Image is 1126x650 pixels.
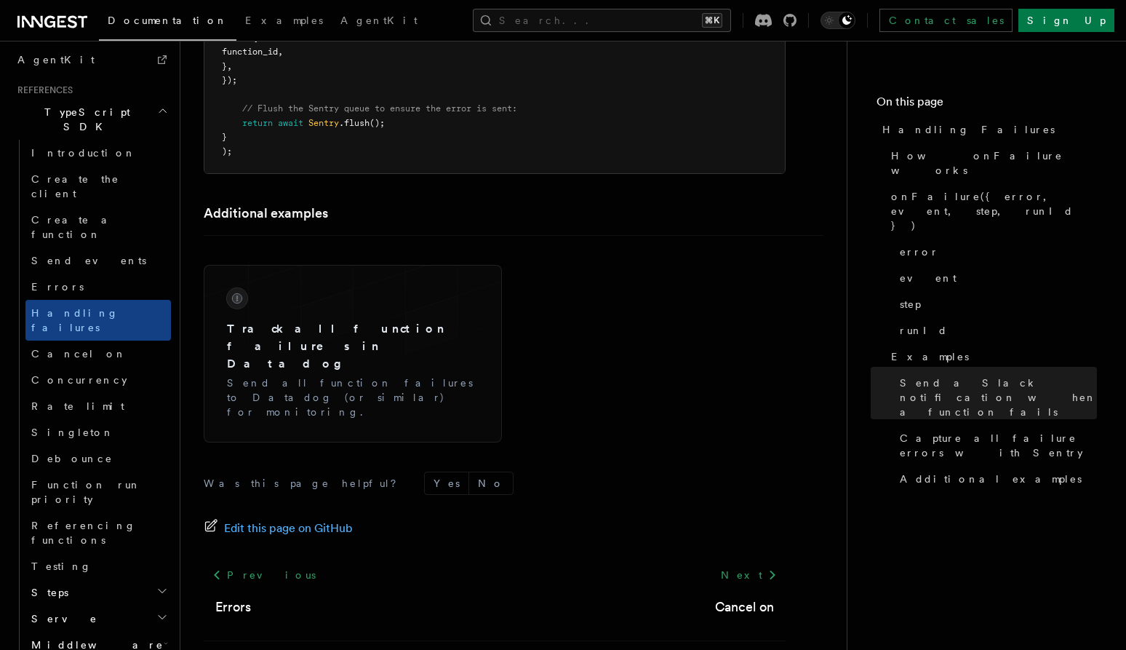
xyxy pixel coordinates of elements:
span: Create a function [31,214,118,240]
span: } [222,132,227,142]
span: Errors [31,281,84,293]
span: function_id [222,47,278,57]
span: Serve [25,611,97,626]
span: Function run priority [31,479,141,505]
a: Handling failures [25,300,171,341]
span: onFailure({ error, event, step, runId }) [891,189,1097,233]
p: Was this page helpful? [204,476,407,491]
a: Edit this page on GitHub [204,518,353,539]
a: error [894,239,1097,265]
a: Cancel on [715,597,774,617]
a: AgentKit [12,47,171,73]
a: Additional examples [894,466,1097,492]
button: Search...⌘K [473,9,731,32]
span: return [242,118,273,128]
span: { [252,33,257,43]
a: How onFailure works [885,143,1097,183]
span: } [222,61,227,71]
a: Handling Failures [877,116,1097,143]
span: Examples [245,15,323,26]
a: Errors [25,274,171,300]
a: Testing [25,553,171,579]
span: Singleton [31,427,114,438]
span: Examples [891,349,969,364]
a: Examples [236,4,332,39]
a: Additional examples [204,203,328,223]
a: step [894,291,1097,317]
span: Concurrency [31,374,127,386]
a: Previous [204,562,324,588]
a: Function run priority [25,472,171,512]
a: Introduction [25,140,171,166]
a: Next [712,562,786,588]
a: event [894,265,1097,291]
span: runId [900,323,948,338]
span: Handling Failures [882,122,1055,137]
span: , [278,47,283,57]
span: error [900,245,939,259]
a: Referencing functions [25,512,171,553]
a: Send a Slack notification when a function fails [894,370,1097,425]
a: Create a function [25,207,171,247]
span: How onFailure works [891,148,1097,178]
span: Create the client [31,173,119,199]
span: Capture all failure errors with Sentry [900,431,1097,460]
span: Referencing functions [31,520,136,546]
span: .flush [339,118,370,128]
span: (); [370,118,385,128]
span: References [12,84,73,96]
h4: On this page [877,93,1097,116]
a: runId [894,317,1097,344]
button: Yes [425,472,468,494]
p: Send all function failures to Datadog (or similar) for monitoring. [227,376,479,419]
span: Steps [25,585,68,600]
a: Create the client [25,166,171,207]
a: Contact sales [879,9,1013,32]
span: Edit this page on GitHub [224,518,353,539]
button: Toggle dark mode [820,12,855,29]
button: No [469,472,513,494]
a: Send events [25,247,171,274]
span: Send events [31,255,146,266]
a: Track all function failures in DatadogSend all function failures to Datadog (or similar) for moni... [215,277,490,431]
span: Documentation [108,15,228,26]
a: Documentation [99,4,236,41]
span: event [900,271,957,285]
span: Additional examples [900,472,1082,486]
span: Cancel on [31,348,127,360]
a: Sign Up [1018,9,1114,32]
span: Rate limit [31,400,124,412]
a: Singleton [25,419,171,445]
span: await [278,118,303,128]
button: Steps [25,579,171,606]
span: Debounce [31,453,113,464]
span: : [247,33,252,43]
span: Introduction [31,147,136,159]
span: // Flush the Sentry queue to ensure the error is sent: [242,103,517,114]
span: AgentKit [17,54,95,66]
a: Concurrency [25,367,171,393]
span: }); [222,75,237,85]
button: Serve [25,606,171,632]
a: Examples [885,344,1097,370]
span: Handling failures [31,307,119,333]
span: AgentKit [340,15,418,26]
span: TypeScript SDK [12,105,157,134]
span: step [900,297,921,312]
a: Capture all failure errors with Sentry [894,425,1097,466]
span: Sentry [308,118,339,128]
span: , [227,61,232,71]
a: AgentKit [332,4,426,39]
a: Errors [215,597,251,617]
span: extra [222,33,247,43]
span: Testing [31,560,92,572]
kbd: ⌘K [702,13,722,28]
button: TypeScript SDK [12,99,171,140]
a: onFailure({ error, event, step, runId }) [885,183,1097,239]
span: ); [222,146,232,156]
a: Rate limit [25,393,171,419]
span: Send a Slack notification when a function fails [900,376,1097,419]
a: Cancel on [25,341,171,367]
a: Debounce [25,445,171,472]
h3: Track all function failures in Datadog [227,320,479,373]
